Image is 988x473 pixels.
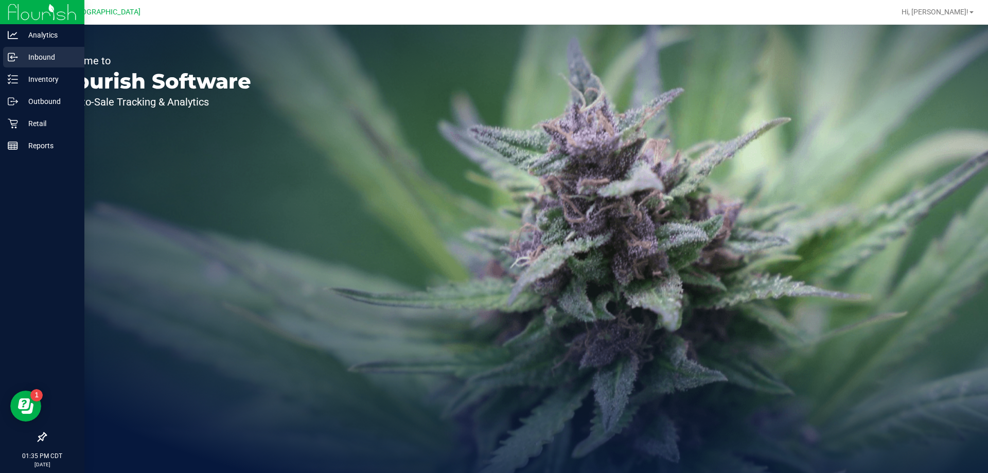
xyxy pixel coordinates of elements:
[902,8,968,16] span: Hi, [PERSON_NAME]!
[8,52,18,62] inline-svg: Inbound
[18,95,80,108] p: Outbound
[18,51,80,63] p: Inbound
[56,56,251,66] p: Welcome to
[8,30,18,40] inline-svg: Analytics
[8,141,18,151] inline-svg: Reports
[70,8,140,16] span: [GEOGRAPHIC_DATA]
[8,74,18,84] inline-svg: Inventory
[18,139,80,152] p: Reports
[30,389,43,401] iframe: Resource center unread badge
[56,71,251,92] p: Flourish Software
[18,73,80,85] p: Inventory
[5,461,80,468] p: [DATE]
[56,97,251,107] p: Seed-to-Sale Tracking & Analytics
[5,451,80,461] p: 01:35 PM CDT
[18,29,80,41] p: Analytics
[10,391,41,422] iframe: Resource center
[8,118,18,129] inline-svg: Retail
[8,96,18,107] inline-svg: Outbound
[18,117,80,130] p: Retail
